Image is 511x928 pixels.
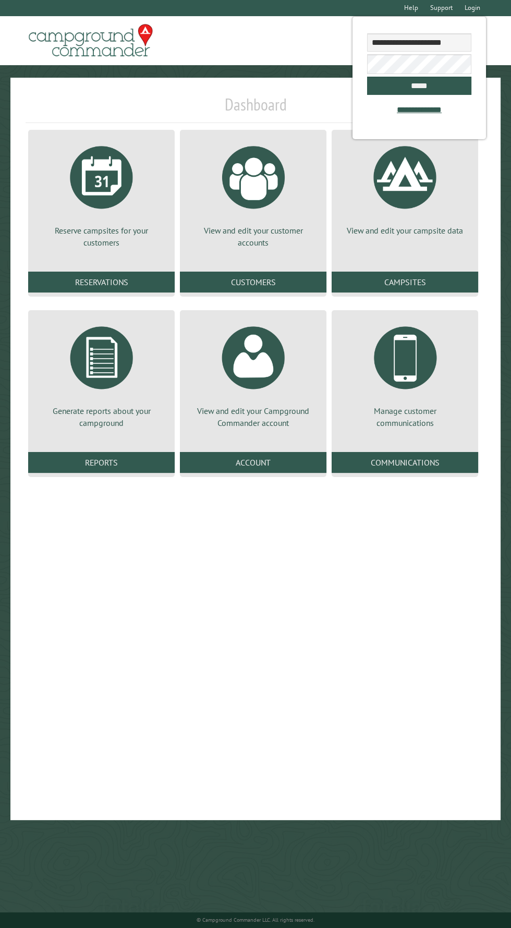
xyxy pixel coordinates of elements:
[41,225,162,248] p: Reserve campsites for your customers
[180,272,326,292] a: Customers
[192,405,314,429] p: View and edit your Campground Commander account
[192,319,314,429] a: View and edit your Campground Commander account
[344,319,466,429] a: Manage customer communications
[344,138,466,236] a: View and edit your campsite data
[344,405,466,429] p: Manage customer communications
[344,225,466,236] p: View and edit your campsite data
[41,319,162,429] a: Generate reports about your campground
[180,452,326,473] a: Account
[192,225,314,248] p: View and edit your customer accounts
[332,452,478,473] a: Communications
[26,20,156,61] img: Campground Commander
[28,452,175,473] a: Reports
[41,405,162,429] p: Generate reports about your campground
[192,138,314,248] a: View and edit your customer accounts
[26,94,485,123] h1: Dashboard
[197,917,314,923] small: © Campground Commander LLC. All rights reserved.
[332,272,478,292] a: Campsites
[41,138,162,248] a: Reserve campsites for your customers
[28,272,175,292] a: Reservations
